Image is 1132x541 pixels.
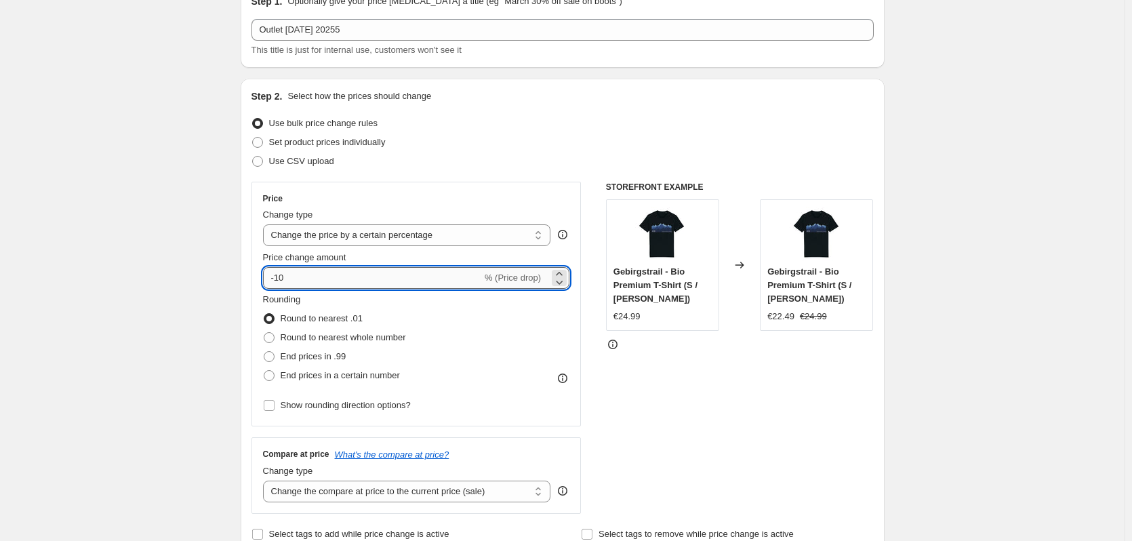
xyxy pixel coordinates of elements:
span: €22.49 [767,311,794,321]
span: Price change amount [263,252,346,262]
span: End prices in a certain number [281,370,400,380]
span: €24.99 [800,311,827,321]
span: Use CSV upload [269,156,334,166]
span: €24.99 [613,311,641,321]
img: 63dac2221d25b_80x.jpg [790,207,844,261]
span: Gebirgstrail - Bio Premium T-Shirt (S / [PERSON_NAME]) [613,266,698,304]
h3: Compare at price [263,449,329,460]
h3: Price [263,193,283,204]
img: 63dac2221d25b_80x.jpg [635,207,689,261]
div: help [556,484,569,498]
span: Round to nearest whole number [281,332,406,342]
div: help [556,228,569,241]
p: Select how the prices should change [287,89,431,103]
span: Round to nearest .01 [281,313,363,323]
button: What's the compare at price? [335,449,449,460]
span: Select tags to add while price change is active [269,529,449,539]
span: % (Price drop) [485,273,541,283]
span: Select tags to remove while price change is active [599,529,794,539]
span: Change type [263,466,313,476]
span: Set product prices individually [269,137,386,147]
span: End prices in .99 [281,351,346,361]
span: This title is just for internal use, customers won't see it [251,45,462,55]
input: 30% off holiday sale [251,19,874,41]
span: Use bulk price change rules [269,118,378,128]
span: Gebirgstrail - Bio Premium T-Shirt (S / [PERSON_NAME]) [767,266,851,304]
span: Rounding [263,294,301,304]
span: Show rounding direction options? [281,400,411,410]
h6: STOREFRONT EXAMPLE [606,182,874,193]
h2: Step 2. [251,89,283,103]
span: Change type [263,209,313,220]
input: -15 [263,267,482,289]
